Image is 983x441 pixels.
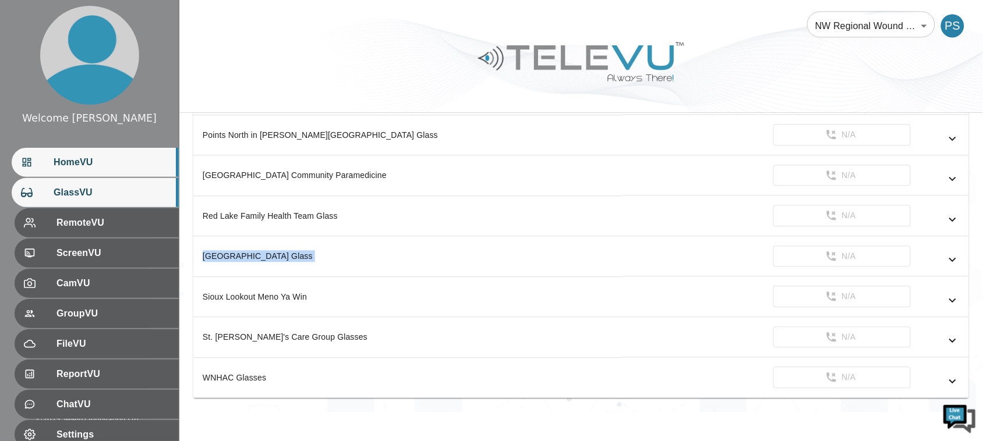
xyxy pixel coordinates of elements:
[15,299,179,328] div: GroupVU
[942,400,977,435] img: Chat Widget
[40,6,139,105] img: profile.png
[203,372,613,383] div: WNHAC Glasses
[22,111,157,126] div: Welcome [PERSON_NAME]
[203,331,613,343] div: St. [PERSON_NAME]'s Care Group Glasses
[6,318,222,358] textarea: Type your message and hit 'Enter'
[807,9,935,42] div: NW Regional Wound Care
[191,6,219,34] div: Minimize live chat window
[54,186,169,200] span: GlassVU
[15,208,179,237] div: RemoteVU
[15,329,179,358] div: FileVU
[15,269,179,298] div: CamVU
[15,239,179,268] div: ScreenVU
[56,216,169,230] span: RemoteVU
[56,307,169,321] span: GroupVU
[68,147,161,264] span: We're online!
[203,210,613,222] div: Red Lake Family Health Team Glass
[203,250,613,262] div: [GEOGRAPHIC_DATA] Glass
[203,129,613,141] div: Points North in [PERSON_NAME][GEOGRAPHIC_DATA] Glass
[20,54,49,83] img: d_736959983_company_1615157101543_736959983
[56,276,169,290] span: CamVU
[203,169,613,181] div: [GEOGRAPHIC_DATA] Community Paramedicine
[56,397,169,411] span: ChatVU
[56,246,169,260] span: ScreenVU
[12,178,179,207] div: GlassVU
[12,148,179,177] div: HomeVU
[15,390,179,419] div: ChatVU
[61,61,196,76] div: Chat with us now
[15,360,179,389] div: ReportVU
[54,155,169,169] span: HomeVU
[56,337,169,351] span: FileVU
[941,14,964,37] div: PS
[476,37,686,86] img: Logo
[203,291,613,303] div: Sioux Lookout Meno Ya Win
[56,367,169,381] span: ReportVU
